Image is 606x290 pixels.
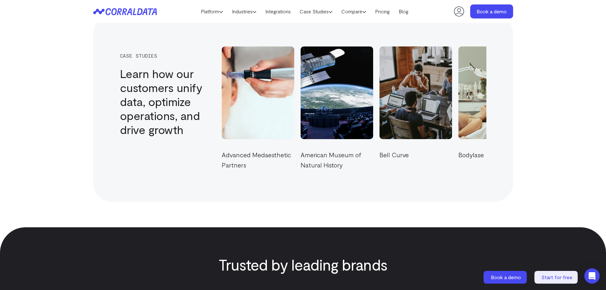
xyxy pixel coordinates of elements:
[534,271,579,284] a: Start for free
[220,150,292,170] p: Advanced Medaesthetic Partners
[120,53,211,59] div: case studies
[484,271,528,284] a: Book a demo
[394,7,413,16] a: Blog
[261,7,295,16] a: Integrations
[371,7,394,16] a: Pricing
[456,150,529,160] p: Bodylase
[295,7,337,16] a: Case Studies
[196,7,227,16] a: Platform
[470,4,513,18] a: Book a demo
[584,268,600,284] div: Open Intercom Messenger
[227,7,261,16] a: Industries
[183,256,423,273] h3: Trusted by leading brands
[337,7,371,16] a: Compare
[120,67,211,137] h3: Learn how our customers unify data, optimize operations, and drive growth
[299,150,371,170] p: American Museum of Natural History
[541,274,572,280] span: Start for free
[378,150,450,160] p: Bell Curve
[491,274,521,280] span: Book a demo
